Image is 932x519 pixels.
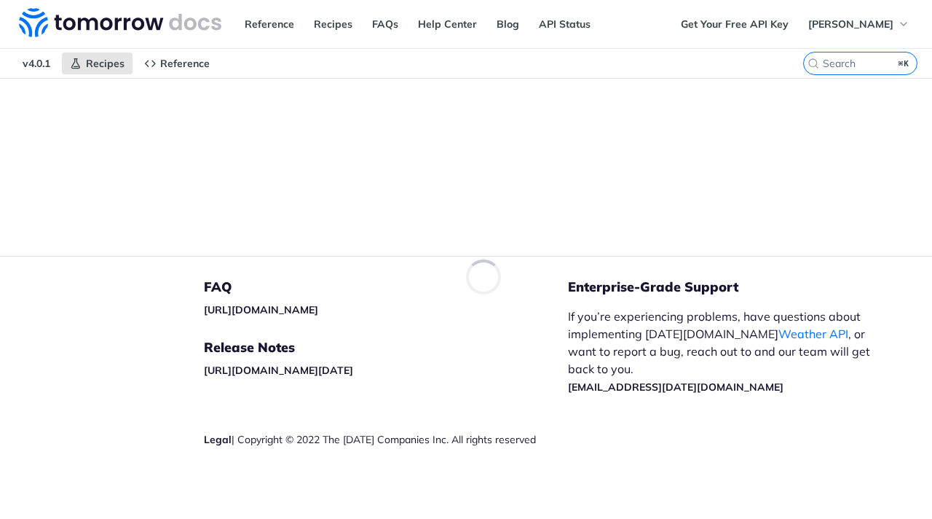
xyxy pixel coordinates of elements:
span: v4.0.1 [15,52,58,74]
a: [URL][DOMAIN_NAME] [204,303,318,316]
kbd: ⌘K [895,56,913,71]
div: | Copyright © 2022 The [DATE] Companies Inc. All rights reserved [204,432,568,447]
h5: Enterprise-Grade Support [568,278,896,296]
svg: Search [807,58,819,69]
a: [EMAIL_ADDRESS][DATE][DOMAIN_NAME] [568,381,783,394]
h5: FAQ [204,278,568,296]
a: Get Your Free API Key [673,13,797,35]
span: Recipes [86,57,125,70]
p: If you’re experiencing problems, have questions about implementing [DATE][DOMAIN_NAME] , or want ... [568,308,872,395]
a: Blog [489,13,527,35]
a: FAQs [364,13,406,35]
a: Help Center [410,13,485,35]
a: Weather API [778,327,848,341]
button: [PERSON_NAME] [800,13,917,35]
img: Tomorrow.io Weather API Docs [19,8,221,37]
a: Recipes [306,13,360,35]
span: Reference [160,57,210,70]
a: Legal [204,433,232,446]
a: Reference [237,13,302,35]
a: [URL][DOMAIN_NAME][DATE] [204,364,353,377]
a: Recipes [62,52,133,74]
a: API Status [531,13,599,35]
h5: Release Notes [204,339,568,356]
span: [PERSON_NAME] [808,17,893,31]
a: Reference [136,52,218,74]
